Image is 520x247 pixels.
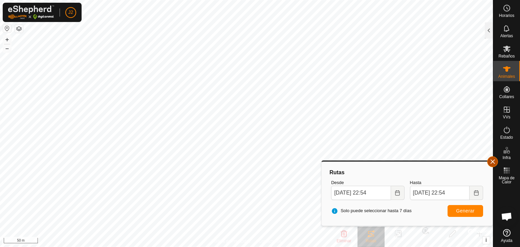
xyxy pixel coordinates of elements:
[485,237,487,243] span: i
[331,179,404,186] label: Desde
[15,25,23,33] button: Capas del Mapa
[498,54,515,58] span: Rebaños
[391,186,405,200] button: Choose Date
[68,9,73,16] span: J2
[448,205,483,217] button: Generar
[3,36,11,44] button: +
[456,208,475,214] span: Generar
[8,5,54,19] img: Logo Gallagher
[500,34,513,38] span: Alertas
[499,14,514,18] span: Horarios
[501,239,513,243] span: Ayuda
[499,95,514,99] span: Collares
[3,24,11,32] button: Restablecer Mapa
[497,206,517,227] div: Chat abierto
[259,238,281,244] a: Contáctenos
[410,179,483,186] label: Hasta
[500,135,513,139] span: Estado
[495,176,518,184] span: Mapa de Calor
[502,156,511,160] span: Infra
[482,237,490,244] button: i
[503,115,510,119] span: VVs
[331,207,412,214] span: Solo puede seleccionar hasta 7 días
[470,186,483,200] button: Choose Date
[493,226,520,245] a: Ayuda
[328,169,486,177] div: Rutas
[3,44,11,52] button: –
[212,238,251,244] a: Política de Privacidad
[498,74,515,78] span: Animales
